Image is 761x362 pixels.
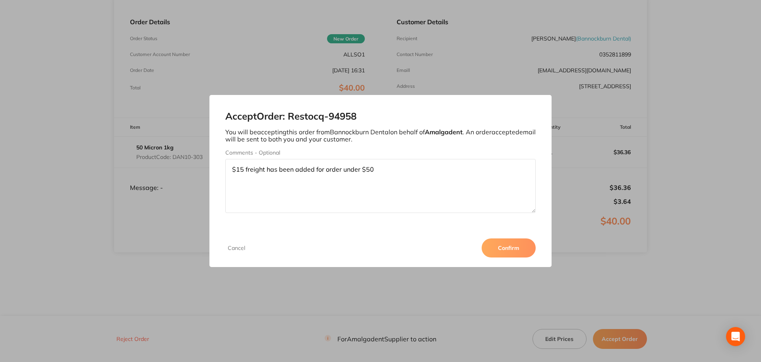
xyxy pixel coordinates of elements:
[225,244,248,252] button: Cancel
[726,327,745,346] div: Open Intercom Messenger
[225,159,536,213] textarea: $15 freight has been added for order under $50
[225,111,536,122] h2: Accept Order: Restocq- 94958
[225,149,536,156] label: Comments - Optional
[225,128,536,143] p: You will be accepting this order from Bannockburn Dental on behalf of . An order accepted email w...
[482,238,536,257] button: Confirm
[425,128,463,136] b: Amalgadent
